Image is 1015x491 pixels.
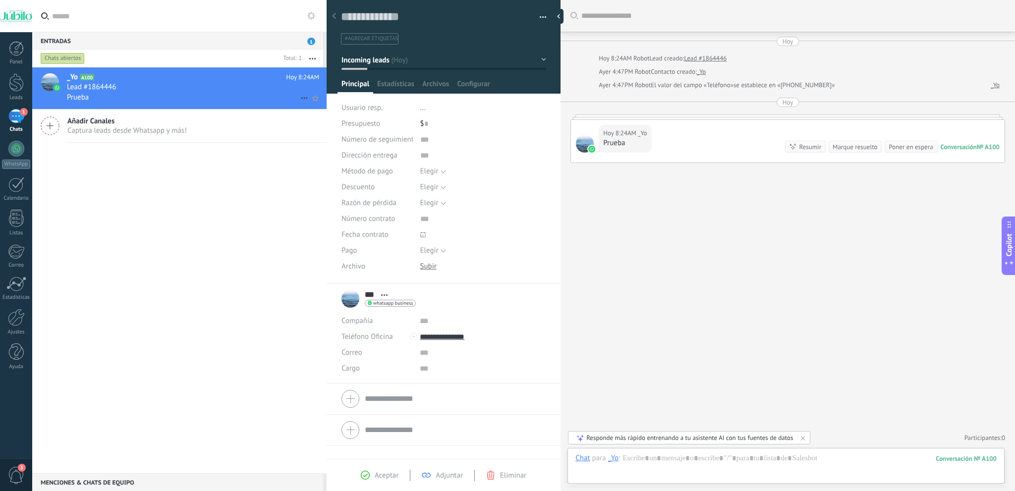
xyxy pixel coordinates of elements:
[833,142,877,152] div: Marque resuelto
[799,142,821,152] div: Resumir
[341,195,413,211] div: Razón de pérdida
[341,167,393,175] span: Método de pago
[67,126,187,135] span: Captura leads desde Whatsapp y más!
[2,294,31,301] div: Estadísticas
[783,98,793,107] div: Hoy
[420,166,439,176] span: Elegir
[341,227,413,243] div: Fecha contrato
[635,67,651,76] span: Robot
[576,135,594,153] span: _Yo
[420,182,439,192] span: Elegir
[341,132,413,148] div: Número de seguimiento
[733,80,835,90] span: se establece en «[PHONE_NUMBER]»
[603,138,647,148] div: Prueba
[377,79,414,94] span: Estadísticas
[341,348,362,357] span: Correo
[341,365,360,372] span: Cargo
[341,164,413,179] div: Método de pago
[54,84,60,91] img: icon
[341,183,375,191] span: Descuento
[286,72,319,82] span: Hoy 8:24AM
[341,332,393,341] span: Teléfono Oficina
[457,79,490,94] span: Configurar
[420,103,426,112] span: ...
[964,434,1005,442] a: Participantes:0
[619,453,620,463] span: :
[67,93,89,102] span: Prueba
[420,246,439,255] span: Elegir
[977,143,1000,151] div: № A100
[783,37,793,46] div: Hoy
[307,38,315,45] span: 1
[2,160,30,169] div: WhatsApp
[341,345,362,361] button: Correo
[697,67,706,77] a: _Yo
[67,82,116,92] span: Lead #1864446
[1002,434,1005,442] span: 0
[341,103,383,112] span: Usuario resp.
[341,119,380,128] span: Presupuesto
[341,211,413,227] div: Número contrato
[608,453,619,462] div: _Yo
[341,199,396,207] span: Razón de pérdida
[420,116,547,132] div: $
[420,195,446,211] button: Elegir
[41,53,85,64] div: Chats abiertos
[341,100,413,116] div: Usuario resp.
[603,128,638,138] div: Hoy 8:24AM
[2,364,31,370] div: Ayuda
[341,243,413,259] div: Pago
[341,116,413,132] div: Presupuesto
[80,74,94,80] span: A100
[341,136,418,143] span: Número de seguimiento
[588,146,595,153] img: waba.svg
[436,471,463,480] span: Adjuntar
[32,67,327,109] a: avataricon_YoA100Hoy 8:24AMLead #1864446Prueba
[599,67,634,77] div: Ayer 4:47PM
[633,54,649,62] span: Robot
[341,152,397,159] span: Dirección entrega
[1004,233,1014,256] span: Copilot
[32,473,323,491] div: Menciones & Chats de equipo
[638,128,647,138] span: _Yo
[2,59,31,65] div: Panel
[941,143,977,151] div: Conversación
[341,247,357,254] span: Pago
[375,471,398,480] span: Aceptar
[341,263,365,270] span: Archivo
[67,116,187,126] span: Añadir Canales
[2,230,31,236] div: Listas
[599,80,634,90] div: Ayer 4:47PM
[373,301,413,306] span: whatsapp business
[341,215,395,222] span: Número contrato
[302,50,323,67] button: Más
[341,148,413,164] div: Dirección entrega
[599,54,633,63] div: Hoy 8:24AM
[420,179,446,195] button: Elegir
[2,195,31,202] div: Calendario
[341,313,412,329] div: Compañía
[420,164,446,179] button: Elegir
[420,243,446,259] button: Elegir
[422,79,449,94] span: Archivos
[2,126,31,133] div: Chats
[341,179,413,195] div: Descuento
[500,471,526,480] span: Eliminar
[651,67,697,77] div: Contacto creado:
[341,231,389,238] span: Fecha contrato
[341,79,369,94] span: Principal
[936,454,997,463] div: 100
[345,35,398,42] span: #agregar etiquetas
[2,95,31,101] div: Leads
[651,80,733,90] span: El valor del campo «Teléfono»
[341,259,413,274] div: Archivo
[650,54,684,63] div: Lead creado:
[991,80,1000,90] a: _Yo
[341,361,412,377] div: Cargo
[20,108,28,116] span: 1
[32,32,323,50] div: Entradas
[592,453,606,463] span: para
[280,54,302,63] div: Total: 1
[2,262,31,269] div: Correo
[420,198,439,208] span: Elegir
